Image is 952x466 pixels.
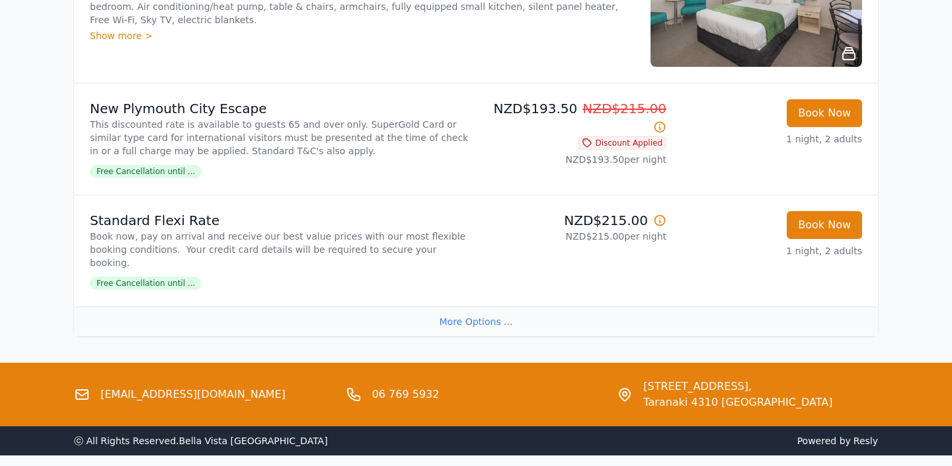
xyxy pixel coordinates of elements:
[643,395,832,410] span: Taranaki 4310 [GEOGRAPHIC_DATA]
[787,99,862,127] button: Book Now
[677,132,862,146] p: 1 night, 2 adults
[853,436,878,446] a: Resly
[582,101,666,117] span: NZD$215.00
[677,244,862,257] p: 1 night, 2 adults
[481,230,666,243] p: NZD$215.00 per night
[578,136,666,150] span: Discount Applied
[481,153,666,166] p: NZD$193.50 per night
[90,165,202,178] span: Free Cancellation until ...
[90,118,471,158] p: This discounted rate is available to guests 65 and over only. SuperGold Card or similar type card...
[74,436,328,446] span: ⓒ All Rights Reserved. Bella Vista [GEOGRAPHIC_DATA]
[90,29,635,42] div: Show more >
[90,99,471,118] p: New Plymouth City Escape
[372,387,440,402] a: 06 769 5932
[787,211,862,239] button: Book Now
[90,277,202,290] span: Free Cancellation until ...
[90,211,471,230] p: Standard Flexi Rate
[90,230,471,269] p: Book now, pay on arrival and receive our best value prices with our most flexible booking conditi...
[100,387,286,402] a: [EMAIL_ADDRESS][DOMAIN_NAME]
[643,379,832,395] span: [STREET_ADDRESS],
[481,211,666,230] p: NZD$215.00
[74,306,878,336] div: More Options ...
[481,99,666,136] p: NZD$193.50
[481,434,878,447] span: Powered by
